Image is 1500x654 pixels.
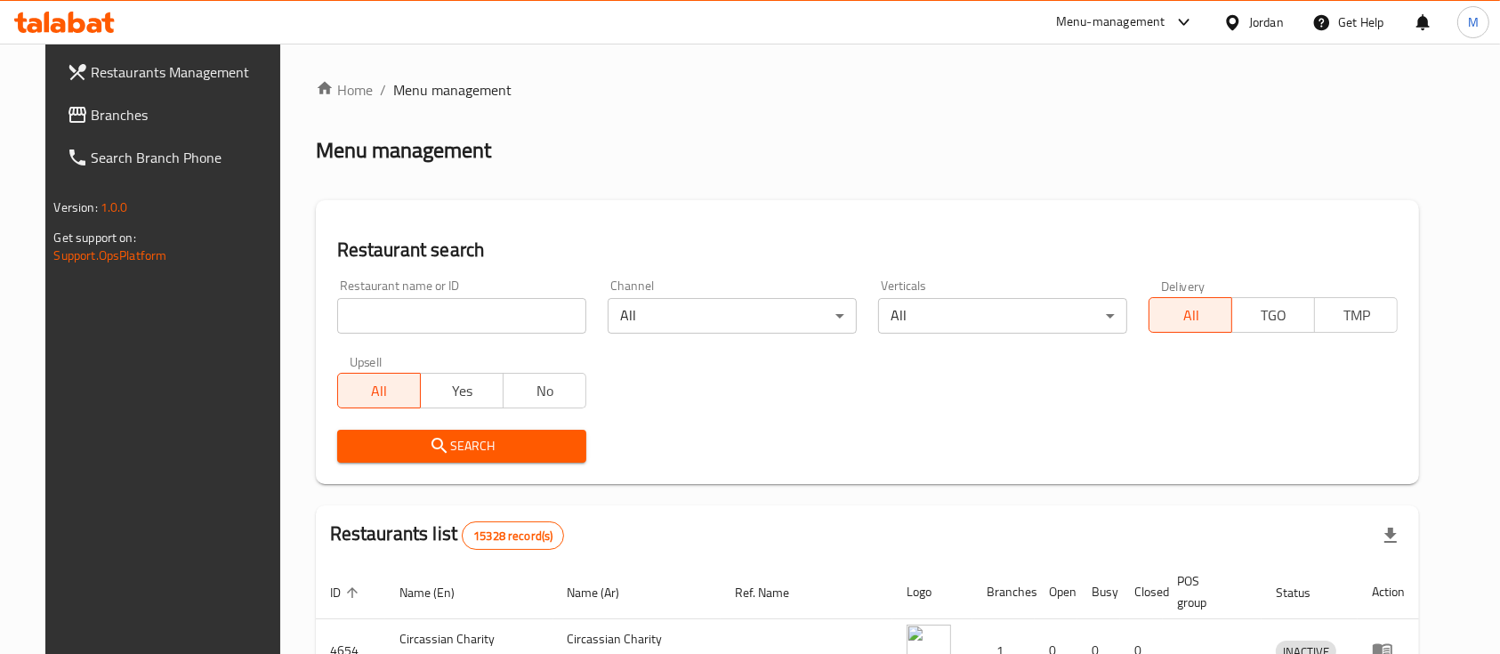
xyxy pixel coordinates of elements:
span: No [511,378,579,404]
a: Restaurants Management [52,51,296,93]
span: TGO [1239,303,1308,328]
th: Open [1035,565,1077,619]
li: / [380,79,386,101]
h2: Restaurant search [337,237,1399,263]
h2: Restaurants list [330,521,565,550]
button: No [503,373,586,408]
span: POS group [1177,570,1241,613]
th: Branches [972,565,1035,619]
label: Delivery [1161,279,1206,292]
th: Action [1358,565,1419,619]
th: Closed [1120,565,1163,619]
span: Menu management [393,79,512,101]
span: Yes [428,378,496,404]
div: All [878,298,1127,334]
span: Version: [54,196,98,219]
span: Get support on: [54,226,136,249]
span: All [1157,303,1225,328]
span: Branches [92,104,282,125]
a: Branches [52,93,296,136]
span: TMP [1322,303,1391,328]
span: Name (En) [399,582,478,603]
div: All [608,298,857,334]
span: Search [351,435,572,457]
a: Search Branch Phone [52,136,296,179]
div: Export file [1369,514,1412,557]
span: Search Branch Phone [92,147,282,168]
th: Logo [892,565,972,619]
label: Upsell [350,355,383,367]
span: 15328 record(s) [463,528,563,545]
input: Search for restaurant name or ID.. [337,298,586,334]
button: TGO [1231,297,1315,333]
div: Jordan [1249,12,1284,32]
div: Total records count [462,521,564,550]
a: Support.OpsPlatform [54,244,167,267]
span: ID [330,582,364,603]
h2: Menu management [316,136,491,165]
button: All [337,373,421,408]
th: Busy [1077,565,1120,619]
span: All [345,378,414,404]
span: Ref. Name [735,582,812,603]
span: Restaurants Management [92,61,282,83]
nav: breadcrumb [316,79,1420,101]
span: Status [1276,582,1334,603]
a: Home [316,79,373,101]
span: Name (Ar) [568,582,643,603]
button: All [1149,297,1232,333]
button: Yes [420,373,504,408]
button: TMP [1314,297,1398,333]
div: Menu-management [1056,12,1165,33]
button: Search [337,430,586,463]
span: 1.0.0 [101,196,128,219]
span: M [1468,12,1479,32]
